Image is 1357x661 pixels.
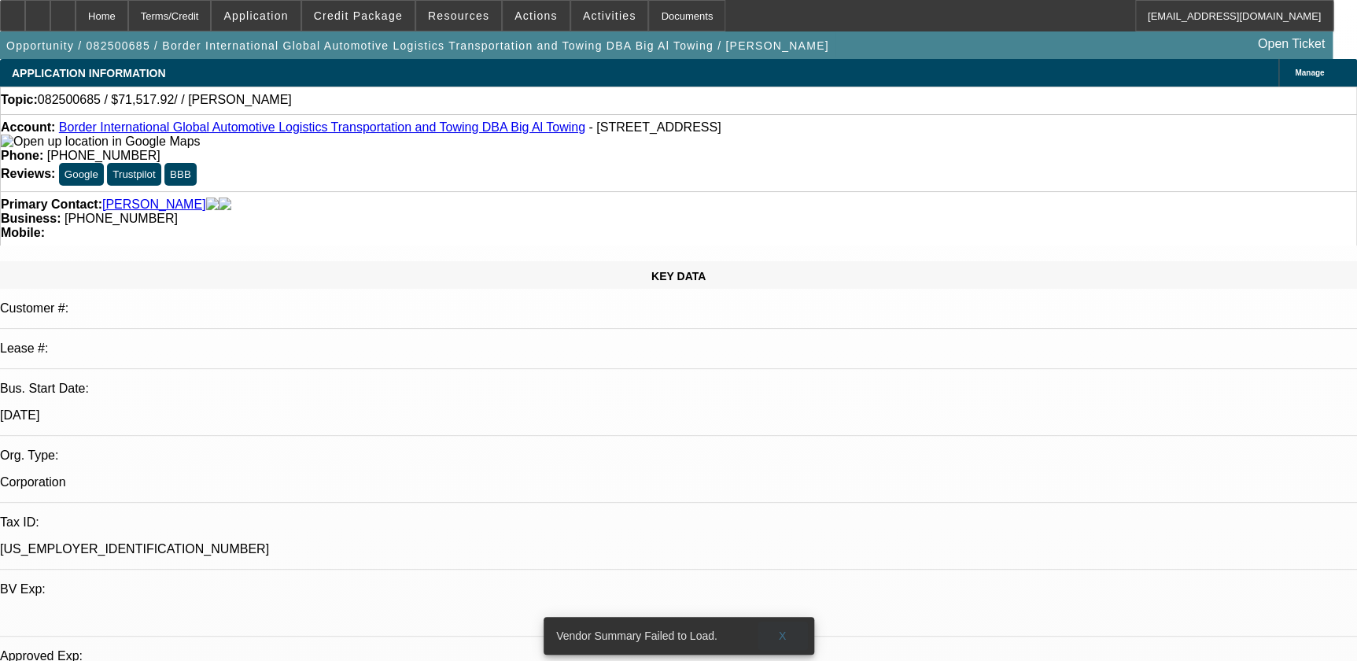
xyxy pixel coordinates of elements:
button: BBB [164,163,197,186]
span: Activities [583,9,636,22]
a: [PERSON_NAME] [102,198,206,212]
strong: Primary Contact: [1,198,102,212]
button: Application [212,1,300,31]
span: Resources [428,9,489,22]
button: Activities [571,1,648,31]
img: facebook-icon.png [206,198,219,212]
strong: Mobile: [1,226,45,239]
strong: Topic: [1,93,38,107]
span: Application [223,9,288,22]
span: Credit Package [314,9,403,22]
a: Open Ticket [1252,31,1331,57]
button: Credit Package [302,1,415,31]
strong: Account: [1,120,55,134]
span: KEY DATA [651,270,706,282]
span: [PHONE_NUMBER] [65,212,178,225]
span: Actions [514,9,558,22]
button: Google [59,163,104,186]
span: Manage [1295,68,1324,77]
strong: Phone: [1,149,43,162]
img: linkedin-icon.png [219,198,231,212]
span: 082500685 / $71,517.92/ / [PERSON_NAME] [38,93,292,107]
button: Actions [503,1,570,31]
span: - [STREET_ADDRESS] [588,120,721,134]
strong: Business: [1,212,61,225]
div: Vendor Summary Failed to Load. [544,617,758,655]
strong: Reviews: [1,167,55,180]
button: Resources [416,1,501,31]
span: X [778,630,787,642]
a: Border International Global Automotive Logistics Transportation and Towing DBA Big Al Towing [59,120,585,134]
img: Open up location in Google Maps [1,135,200,149]
button: X [758,622,808,650]
a: View Google Maps [1,135,200,148]
button: Trustpilot [107,163,160,186]
span: [PHONE_NUMBER] [47,149,160,162]
span: APPLICATION INFORMATION [12,67,165,79]
span: Opportunity / 082500685 / Border International Global Automotive Logistics Transportation and Tow... [6,39,829,52]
